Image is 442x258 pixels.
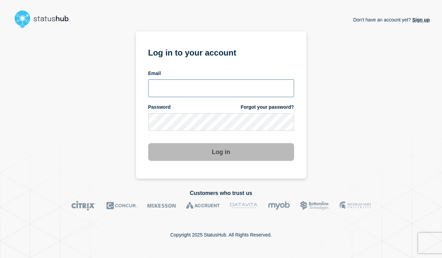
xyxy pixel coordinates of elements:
[186,201,220,211] img: Accruent logo
[148,104,171,110] span: Password
[148,79,294,97] input: email input
[106,201,137,211] img: Concur logo
[230,201,258,211] img: DataVita logo
[268,201,290,211] img: myob logo
[147,201,176,211] img: McKesson logo
[241,104,294,110] a: Forgot your password?
[353,12,430,28] p: Don't have an account yet?
[148,143,294,161] button: Log in
[339,201,371,211] img: MSU logo
[148,46,294,58] h1: Log in to your account
[12,190,430,196] h2: Customers who trust us
[300,201,329,211] img: Bottomline logo
[411,17,430,22] a: Sign up
[12,8,77,30] img: StatusHub logo
[170,232,272,238] p: Copyright 2025 StatusHub. All Rights Reserved.
[148,113,294,131] input: password input
[71,201,96,211] img: Citrix logo
[148,70,161,77] span: Email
